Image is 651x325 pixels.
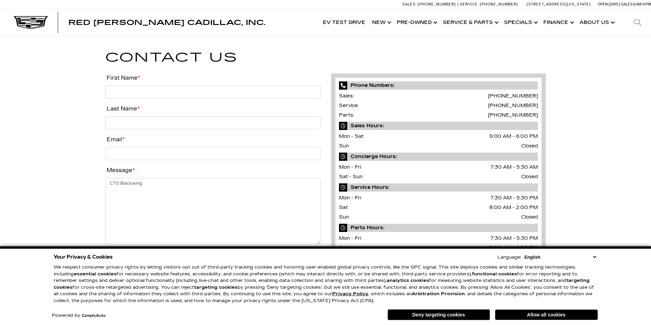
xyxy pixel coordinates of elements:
[339,153,538,161] span: Concierge Hours:
[52,313,106,318] div: Powered by
[489,203,538,212] span: 8:00 AM - 2:00 PM
[339,93,354,99] span: Sales:
[332,291,368,297] a: Privacy Policy
[458,2,520,6] a: Service: [PHONE_NUMBER]
[460,2,479,6] span: Service:
[480,2,518,6] span: [PHONE_NUMBER]
[105,166,135,175] label: Message
[68,19,266,26] a: Red [PERSON_NAME] Cadillac, Inc.
[527,2,591,6] a: [STREET_ADDRESS][US_STATE]
[339,183,538,192] span: Service Hours:
[194,285,238,290] strong: targeting cookies
[490,162,538,172] span: 7:30 AM - 5:30 AM
[369,9,393,36] a: New
[54,264,598,304] p: We respect consumer privacy rights by letting visitors opt out of third-party tracking cookies an...
[320,9,369,36] a: EV Test Drive
[339,174,363,180] span: Sat - Sun
[339,81,538,90] span: Phone Numbers:
[339,224,538,232] span: Parts Hours:
[54,278,589,290] strong: targeting cookies
[82,314,106,318] a: ComplyAuto
[388,309,490,320] button: Deny targeting cookies
[490,234,538,243] span: 7:30 AM - 5:30 PM
[14,16,48,29] img: Cadillac Dark Logo with Cadillac White Text
[521,212,538,222] span: Closed
[472,271,517,277] strong: functional cookies
[521,172,538,182] span: Closed
[598,2,620,6] span: Open [DATE]
[490,193,538,203] span: 7:30 AM - 5:30 PM
[68,18,266,27] span: Red [PERSON_NAME] Cadillac, Inc.
[339,103,359,108] span: Service:
[412,291,465,297] strong: Arbitration Provision
[489,132,538,141] span: 9:00 AM - 6:00 PM
[402,2,458,6] a: Sales: [PHONE_NUMBER]
[501,9,540,36] a: Specials
[339,245,348,251] span: Sat
[339,195,361,201] span: Mon - Fri
[339,122,538,130] span: Sales Hours:
[633,2,651,6] span: 9 AM-6 PM
[488,103,538,108] a: [PHONE_NUMBER]
[498,255,521,260] div: Language:
[439,9,501,36] a: Service & Parts
[523,254,598,260] select: Language Select
[339,214,349,220] span: Sun
[339,133,364,139] span: Mon - Sat
[339,143,349,149] span: Sun
[488,112,538,118] a: [PHONE_NUMBER]
[339,112,354,118] span: Parts:
[540,9,576,36] a: Finance
[621,2,633,6] span: Sales:
[105,135,125,144] label: Email
[105,73,140,83] label: First Name
[105,104,140,114] label: Last Name
[105,48,546,68] h1: Contact Us
[339,164,361,170] span: Mon - Fri
[339,205,348,210] span: Sat
[495,310,598,320] button: Allow all cookies
[339,235,361,241] span: Mon - Fri
[576,9,617,36] a: About Us
[418,2,456,6] span: [PHONE_NUMBER]
[74,271,117,277] strong: essential cookies
[521,141,538,151] span: Closed
[489,243,538,253] span: 8:00 AM - 2:00 PM
[393,9,439,36] a: Pre-Owned
[402,2,417,6] span: Sales:
[488,93,538,99] a: [PHONE_NUMBER]
[54,252,113,262] span: Your Privacy & Cookies
[386,278,429,283] strong: analytics cookies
